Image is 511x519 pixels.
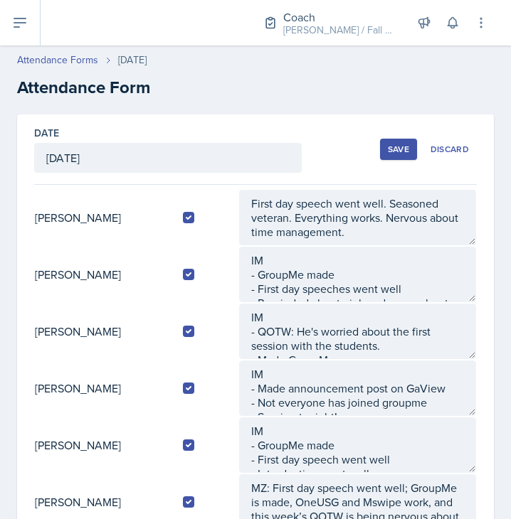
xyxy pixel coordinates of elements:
[34,126,59,140] label: Date
[17,53,98,68] a: Attendance Forms
[34,417,172,473] td: [PERSON_NAME]
[34,303,172,360] td: [PERSON_NAME]
[17,75,494,100] h2: Attendance Form
[34,246,172,303] td: [PERSON_NAME]
[388,144,409,155] div: Save
[34,360,172,417] td: [PERSON_NAME]
[423,139,477,160] button: Discard
[380,139,417,160] button: Save
[118,53,147,68] div: [DATE]
[34,189,172,246] td: [PERSON_NAME]
[283,23,397,38] div: [PERSON_NAME] / Fall 2025
[431,144,469,155] div: Discard
[283,9,397,26] div: Coach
